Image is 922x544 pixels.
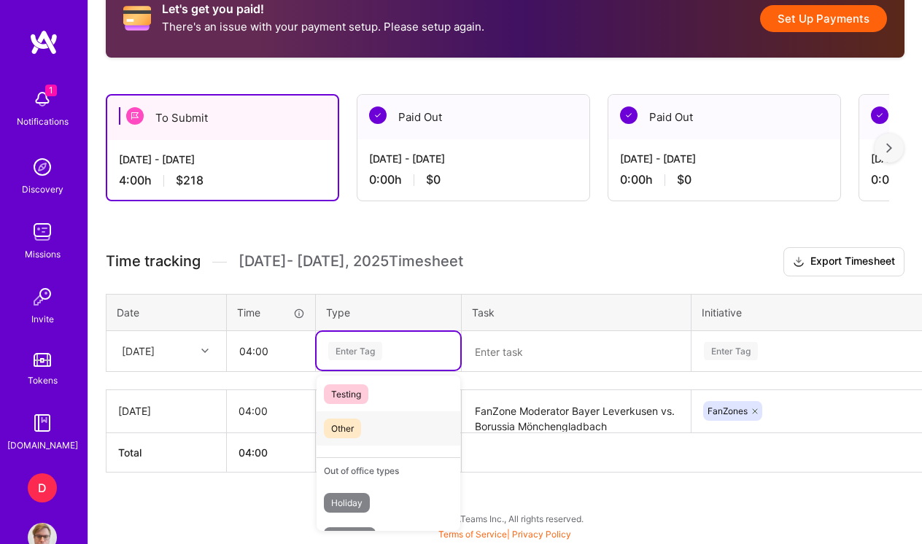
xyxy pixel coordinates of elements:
[760,5,887,32] button: Set Up Payments
[28,282,57,311] img: Invite
[426,172,441,187] span: $0
[462,294,691,330] th: Task
[25,246,61,262] div: Missions
[29,29,58,55] img: logo
[28,217,57,246] img: teamwork
[119,152,326,167] div: [DATE] - [DATE]
[106,252,201,271] span: Time tracking
[704,340,758,362] div: Enter Tag
[316,294,462,330] th: Type
[328,340,382,362] div: Enter Tag
[28,408,57,438] img: guide book
[227,432,316,472] th: 04:00
[886,143,892,153] img: right
[123,4,151,32] i: icon CreditCard
[677,172,691,187] span: $0
[438,529,571,540] span: |
[239,252,463,271] span: [DATE] - [DATE] , 2025 Timesheet
[162,19,484,34] p: There's an issue with your payment setup. Please setup again.
[620,151,829,166] div: [DATE] - [DATE]
[107,96,338,140] div: To Submit
[369,106,387,124] img: Paid Out
[162,2,484,16] h2: Let's get you paid!
[201,347,209,354] i: icon Chevron
[324,419,361,438] span: Other
[28,85,57,114] img: bell
[28,373,58,388] div: Tokens
[608,95,840,139] div: Paid Out
[620,106,638,124] img: Paid Out
[369,172,578,187] div: 0:00 h
[324,384,368,404] span: Testing
[45,85,57,96] span: 1
[122,343,155,359] div: [DATE]
[118,403,214,419] div: [DATE]
[227,392,315,430] input: HH:MM
[31,311,54,327] div: Invite
[783,247,904,276] button: Export Timesheet
[871,106,888,124] img: Paid Out
[7,438,78,453] div: [DOMAIN_NAME]
[34,353,51,367] img: tokens
[237,305,305,320] div: Time
[512,529,571,540] a: Privacy Policy
[438,529,507,540] a: Terms of Service
[317,457,460,483] div: Out of office types
[708,405,748,416] span: FanZones
[106,294,227,330] th: Date
[228,332,314,370] input: HH:MM
[357,95,589,139] div: Paid Out
[620,172,829,187] div: 0:00 h
[24,473,61,502] a: D
[28,473,57,502] div: D
[88,500,922,537] div: © 2025 ATeams Inc., All rights reserved.
[176,173,204,188] span: $218
[463,392,689,432] textarea: FanZone Moderator Bayer Leverkusen vs. Borussia Mönchengladbach
[126,107,144,125] img: To Submit
[22,182,63,197] div: Discovery
[324,493,370,513] span: Holiday
[17,114,69,129] div: Notifications
[369,151,578,166] div: [DATE] - [DATE]
[793,254,805,270] i: icon Download
[106,432,227,472] th: Total
[28,152,57,182] img: discovery
[119,173,326,188] div: 4:00 h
